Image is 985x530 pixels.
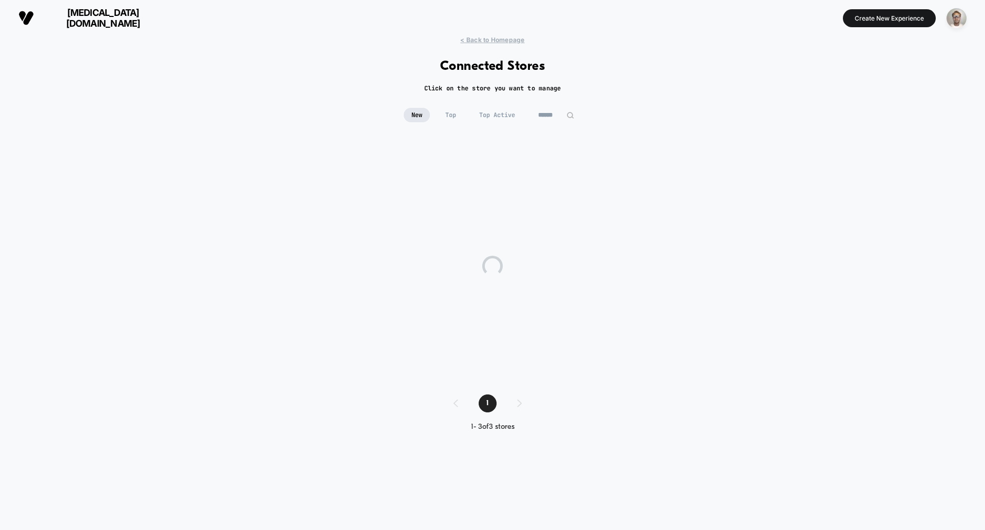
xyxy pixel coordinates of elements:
button: [MEDICAL_DATA][DOMAIN_NAME] [15,7,168,29]
h2: Click on the store you want to manage [424,84,561,92]
span: Top [438,108,464,122]
img: ppic [947,8,967,28]
img: Visually logo [18,10,34,26]
img: edit [566,111,574,119]
h1: Connected Stores [440,59,545,74]
span: New [404,108,430,122]
span: < Back to Homepage [460,36,524,44]
span: [MEDICAL_DATA][DOMAIN_NAME] [42,7,165,29]
button: ppic [943,8,970,29]
span: Top Active [471,108,523,122]
button: Create New Experience [843,9,936,27]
